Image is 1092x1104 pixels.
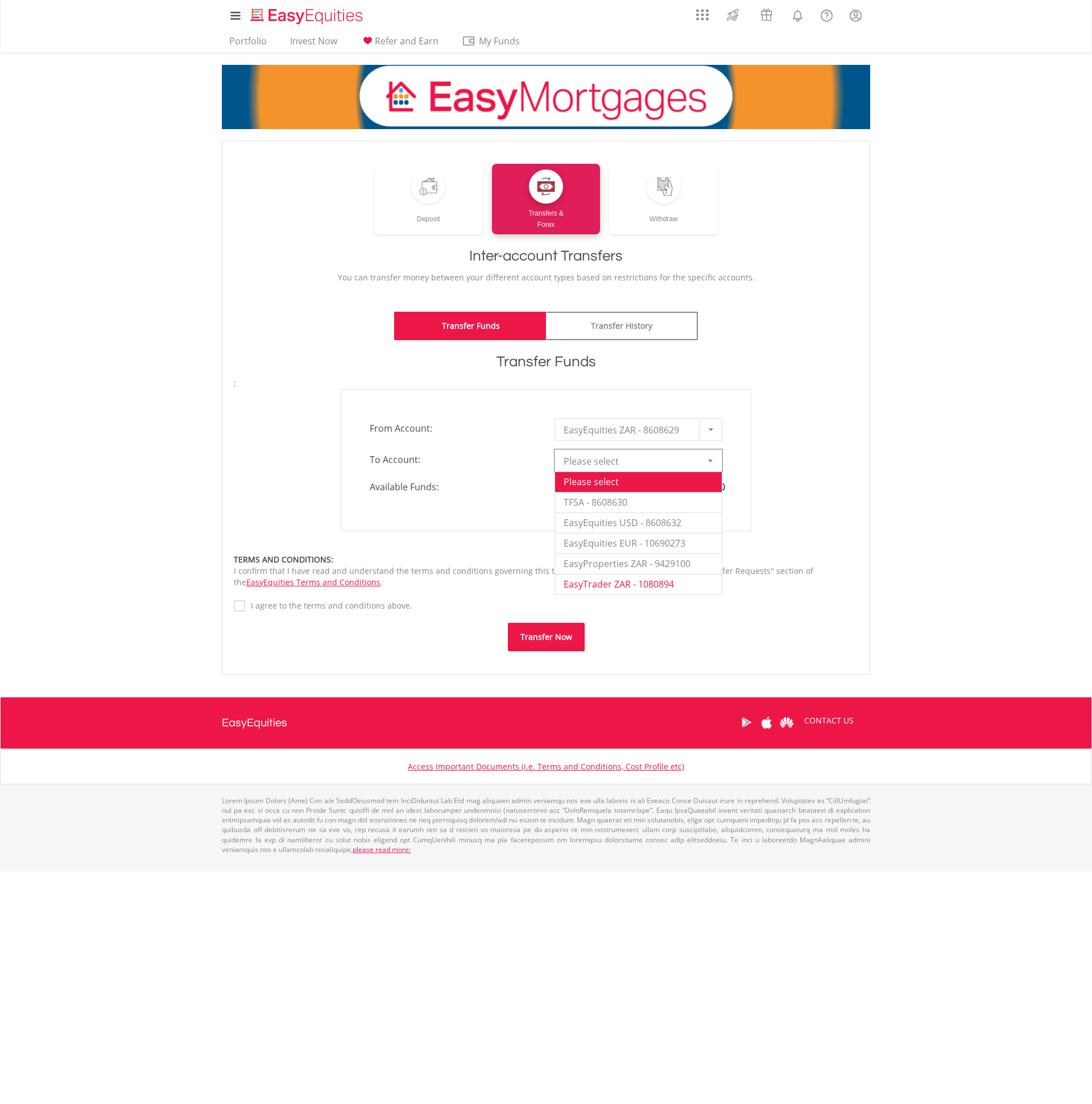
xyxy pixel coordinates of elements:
[361,449,546,470] span: To Account:
[757,6,776,24] img: vouchers-v2.svg
[246,577,380,588] a: EasyEquities Terms and Conditions
[222,697,287,749] a: EasyEquities
[374,164,483,234] a: Deposit
[737,705,756,740] a: Google Play
[462,34,536,48] span: My Funds
[408,761,684,772] a: Access Important Documents (i.e. Terms and Conditions, Cost Profile etc)
[750,3,783,24] a: Vouchers
[225,35,271,53] a: Portfolio
[492,164,601,234] a: Transfers &Forex
[696,9,709,21] img: grid-menu-icon.svg
[555,533,722,553] li: EasyEquities EUR - 10690273
[776,705,796,740] a: Huawei
[246,3,367,26] a: Home page
[555,492,722,512] li: TFSA - 8608630
[723,6,742,24] img: thrive-v2.svg
[492,204,601,230] div: Transfers & Forex
[555,472,722,492] li: Please select
[555,512,722,533] li: EasyEquities USD - 8608632
[361,418,546,439] span: From Account:
[609,204,718,225] div: Withdraw
[222,796,870,854] p: Lorem Ipsum Dolors (Ame) Con a/e SeddOeiusmod tem InciDiduntut Lab Etd mag aliquaen admin veniamq...
[374,204,483,225] div: Deposit
[234,554,858,565] div: TERMS AND CONDITIONS:
[375,35,439,47] span: Refer and Earn
[812,3,841,26] a: FAQ's and Support
[286,35,342,53] a: Invest Now
[234,554,858,588] div: I confirm that I have read and understand the terms and conditions governing this transaction, as...
[564,450,696,473] span: Please select
[609,164,718,234] a: Withdraw
[356,35,443,53] a: Refer and Earn
[555,553,722,574] li: EasyProperties ZAR - 9429100
[353,845,411,854] a: please read more:
[234,352,858,372] h1: Transfer Funds
[564,419,696,441] span: EasyEquities ZAR - 8608629
[689,3,716,21] a: AppsGrid
[841,3,870,28] a: My Profile
[361,481,546,494] span: Available Funds:
[234,246,858,266] h1: Inter-account Transfers
[234,272,858,283] p: You can transfer money between your different account types based on restrictions for the specifi...
[394,312,546,340] a: Transfer Funds
[546,312,698,340] a: Transfer History
[508,623,585,651] button: Transfer Now
[756,705,776,740] a: Apple
[249,7,367,26] img: EasyEquities_Logo.png
[245,600,412,611] label: I agree to the terms and conditions above.
[234,378,858,651] form: ;
[555,574,722,594] li: EasyTrader ZAR - 1080894
[222,65,870,129] img: EasyMortage Promotion Banner
[796,705,862,737] a: CONTACT US
[783,3,812,26] a: Notifications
